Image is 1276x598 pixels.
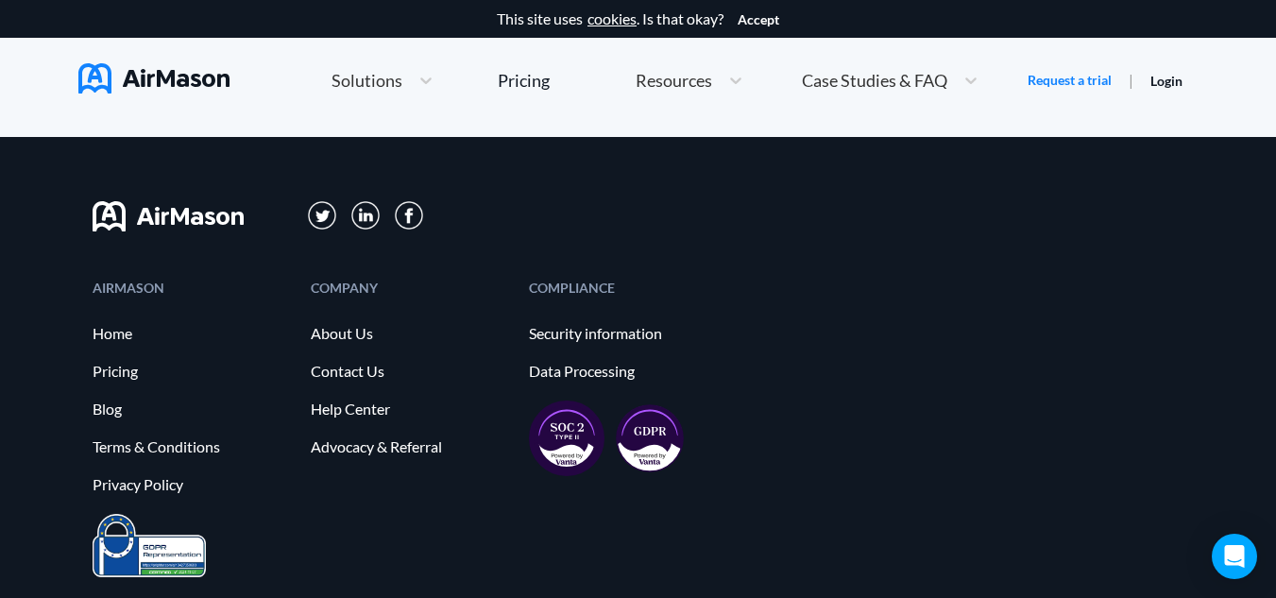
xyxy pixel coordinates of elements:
[529,363,728,380] a: Data Processing
[332,72,402,89] span: Solutions
[802,72,947,89] span: Case Studies & FAQ
[311,438,510,455] a: Advocacy & Referral
[529,325,728,342] a: Security information
[93,401,292,418] a: Blog
[78,63,230,94] img: AirMason Logo
[351,201,381,231] img: svg+xml;base64,PD94bWwgdmVyc2lvbj0iMS4wIiBlbmNvZGluZz0iVVRGLTgiPz4KPHN2ZyB3aWR0aD0iMzFweCIgaGVpZ2...
[93,201,244,231] img: svg+xml;base64,PHN2ZyB3aWR0aD0iMTYwIiBoZWlnaHQ9IjMyIiB2aWV3Qm94PSIwIDAgMTYwIDMyIiBmaWxsPSJub25lIi...
[308,201,337,231] img: svg+xml;base64,PD94bWwgdmVyc2lvbj0iMS4wIiBlbmNvZGluZz0iVVRGLTgiPz4KPHN2ZyB3aWR0aD0iMzFweCIgaGVpZ2...
[616,404,684,472] img: gdpr-98ea35551734e2af8fd9405dbdaf8c18.svg
[311,282,510,294] div: COMPANY
[93,325,292,342] a: Home
[93,282,292,294] div: AIRMASON
[1212,534,1257,579] div: Open Intercom Messenger
[498,72,550,89] div: Pricing
[738,12,779,27] button: Accept cookies
[93,363,292,380] a: Pricing
[1028,71,1112,90] a: Request a trial
[311,363,510,380] a: Contact Us
[529,282,728,294] div: COMPLIANCE
[1129,71,1133,89] span: |
[587,10,637,27] a: cookies
[1150,73,1182,89] a: Login
[311,401,510,418] a: Help Center
[93,514,206,577] img: prighter-certificate-eu-7c0b0bead1821e86115914626e15d079.png
[93,438,292,455] a: Terms & Conditions
[529,401,604,476] img: soc2-17851990f8204ed92eb8cdb2d5e8da73.svg
[395,201,423,230] img: svg+xml;base64,PD94bWwgdmVyc2lvbj0iMS4wIiBlbmNvZGluZz0iVVRGLTgiPz4KPHN2ZyB3aWR0aD0iMzBweCIgaGVpZ2...
[636,72,712,89] span: Resources
[311,325,510,342] a: About Us
[498,63,550,97] a: Pricing
[93,476,292,493] a: Privacy Policy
